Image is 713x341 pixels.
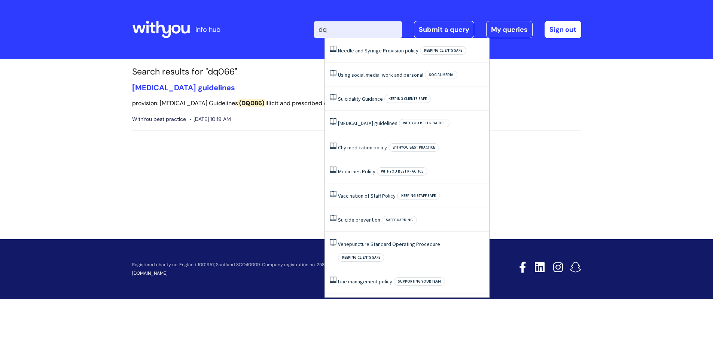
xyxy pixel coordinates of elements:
[394,277,445,286] span: Supporting your team
[338,71,423,78] a: Using social media: work and personal
[132,67,581,77] h1: Search results for "dq066"
[132,262,466,267] p: Registered charity no. England 1001957, Scotland SCO40009. Company registration no. 2580377
[338,144,387,151] a: Chy medication policy
[338,95,383,102] a: Suicidality Guidance
[389,143,439,152] span: WithYou best practice
[132,83,235,92] a: [MEDICAL_DATA] guidelines
[397,192,440,200] span: Keeping staff safe
[314,21,581,38] div: | -
[338,192,396,199] a: Vaccination of Staff Policy
[486,21,533,38] a: My queries
[384,95,431,103] span: Keeping clients safe
[338,241,440,247] a: Venepuncture Standard Operating Procedure
[238,99,265,107] span: (DQ086)
[425,71,457,79] span: Social media
[382,216,417,224] span: Safeguarding
[377,167,427,176] span: WithYou best practice
[338,47,418,54] a: Needle and Syringe Provision policy
[420,46,466,55] span: Keeping clients safe
[338,168,375,175] a: Medicines Policy
[338,278,392,285] a: Line management policy
[132,115,186,124] span: WithYou best practice
[132,98,581,109] p: provision. [MEDICAL_DATA] Guidelines Illicit and prescribed drugs and medication
[314,21,402,38] input: Search
[195,24,220,36] p: info hub
[338,120,397,127] a: [MEDICAL_DATA] guidelines
[132,270,168,276] a: [DOMAIN_NAME]
[338,253,384,262] span: Keeping clients safe
[399,119,450,127] span: WithYou best practice
[414,21,474,38] a: Submit a query
[338,216,380,223] a: Suicide prevention
[190,115,231,124] span: [DATE] 10:19 AM
[545,21,581,38] a: Sign out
